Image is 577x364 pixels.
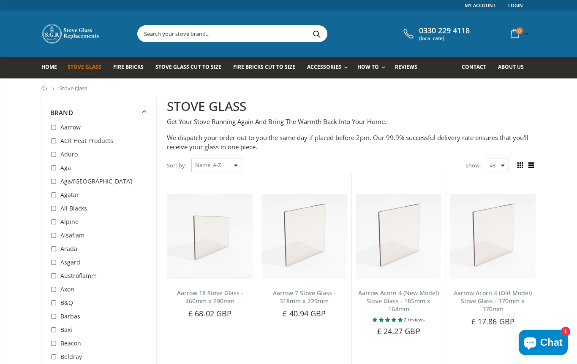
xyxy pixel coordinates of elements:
[401,26,470,41] a: 0330 229 4118 (local rate)
[404,316,425,323] span: 2 reviews
[155,57,227,78] a: Stove Glass Cut To Size
[60,258,80,266] span: Asgard
[60,312,80,320] span: Barbas
[188,308,231,318] span: £ 68.02 GBP
[167,117,536,127] p: Get Your Stove Running Again And Bring The Warmth Back Into Your Home.
[60,285,74,293] span: Axon
[167,98,536,115] h2: STOVE GLASS
[395,57,424,78] a: Reviews
[454,289,532,313] a: Aarrow Acorn 4 (Old Model) Stove Glass - 170mm x 170mm
[273,289,336,305] a: Aarrow 7 Stove Glass - 318mm x 229mm
[357,57,389,78] a: How To
[60,164,71,172] span: Aga
[462,63,486,70] span: Contact
[233,63,295,70] span: Fire Bricks Cut To Size
[395,63,417,70] span: Reviews
[373,316,404,323] span: 5.00 stars
[167,158,186,173] span: Sort by:
[60,245,77,253] span: Arada
[41,23,101,44] img: Stove Glass Replacement
[138,26,422,42] input: Search your stove brand...
[155,63,221,70] span: Stove Glass Cut To Size
[68,63,101,70] span: Stove Glass
[507,25,530,42] a: 0
[516,27,523,34] span: 0
[358,289,439,313] a: Aarrow Acorn 4 (New Model) Stove Glass - 185mm x 164mm
[377,326,420,336] span: £ 24.27 GBP
[60,177,132,185] span: Aga/[GEOGRAPHIC_DATA]
[68,57,108,78] a: Stove Glass
[419,35,470,41] span: (local rate)
[526,161,536,170] span: List view
[41,57,63,78] a: Home
[167,194,253,279] img: Aarrow 18 Stove Glass
[60,204,87,212] span: All Blacks
[177,289,243,305] a: Aarrow 18 Stove Glass - 460mm x 290mm
[41,86,48,91] a: Home
[50,108,73,117] span: Brand
[59,84,87,92] span: Stove glass
[60,191,79,199] span: Agatar
[498,63,524,70] span: About us
[516,330,570,357] inbox-online-store-chat: Shopify online store chat
[167,133,536,152] p: We dispatch your order out to you the same day if placed before 2pm. Our 99.9% successful deliver...
[60,299,73,307] span: B&Q
[261,194,347,279] img: Aarrow 7 Stove Glass
[307,57,352,78] a: Accessories
[113,63,144,70] span: Fire Bricks
[450,194,536,279] img: Aarrow Acorn 4 Old Model Stove Glass
[60,272,97,280] span: Austroflamm
[307,26,326,42] button: Search
[307,63,341,70] span: Accessories
[41,63,57,70] span: Home
[60,218,79,226] span: Alpine
[60,339,81,347] span: Beacon
[60,353,82,361] span: Beldray
[60,123,81,131] span: Aarrow
[498,57,530,78] a: About us
[356,194,441,279] img: Aarrow Acorn 4 New Model Stove Glass
[283,308,326,318] span: £ 40.94 GBP
[465,159,481,172] span: Show:
[60,326,72,334] span: Baxi
[60,231,84,239] span: Alsaflam
[233,57,302,78] a: Fire Bricks Cut To Size
[357,63,379,70] span: How To
[471,316,514,326] span: £ 17.86 GBP
[462,57,493,78] a: Contact
[515,161,525,170] span: Grid view
[419,26,470,35] span: 0330 229 4118
[113,57,150,78] a: Fire Bricks
[60,137,113,145] span: ACR Heat Products
[60,150,78,158] span: Aduro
